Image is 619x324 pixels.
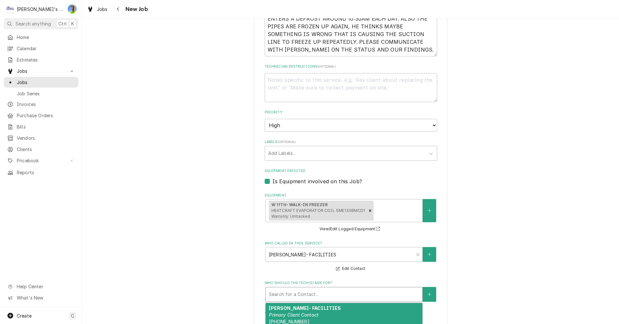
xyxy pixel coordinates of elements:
[71,312,74,319] span: C
[4,155,78,166] a: Go to Pricebook
[367,201,374,221] div: Remove [object Object]
[17,79,75,86] span: Jobs
[265,193,437,198] label: Equipment
[269,305,341,311] strong: [PERSON_NAME]- FACILITIES
[265,64,437,69] label: Technician Instructions
[4,99,78,110] a: Invoices
[265,139,437,145] label: Labels
[15,20,51,27] span: Search anything
[4,144,78,155] a: Clients
[17,146,75,153] span: Clients
[17,112,75,119] span: Purchase Orders
[272,177,362,185] label: Is Equipment involved on this Job?
[427,208,431,213] svg: Create New Equipment
[4,121,78,132] a: Bills
[113,4,123,14] button: Navigate back
[17,283,74,290] span: Help Center
[265,168,437,174] label: Equipment Expected
[265,241,437,246] label: Who called in this service?
[71,20,74,27] span: K
[17,90,75,97] span: Job Series
[265,139,437,160] div: Labels
[6,5,15,14] div: Clay's Refrigeration's Avatar
[4,54,78,65] a: Estimates
[4,281,78,292] a: Go to Help Center
[17,34,75,41] span: Home
[265,110,437,131] div: Priority
[335,265,366,273] button: Edit Contact
[278,140,296,144] span: ( optional )
[423,199,436,222] button: Create New Equipment
[17,6,64,13] div: [PERSON_NAME]'s Refrigeration
[423,247,436,262] button: Create New Contact
[17,45,75,52] span: Calendar
[269,312,319,318] em: Primary Client Contact
[4,66,78,76] a: Go to Jobs
[318,65,336,68] span: ( optional )
[265,281,437,301] div: Who should the tech(s) ask for?
[84,4,110,14] a: Jobs
[17,68,65,74] span: Jobs
[6,5,15,14] div: C
[4,88,78,99] a: Job Series
[427,292,431,297] svg: Create New Contact
[97,6,108,13] span: Jobs
[4,133,78,143] a: Vendors
[423,287,436,302] button: Create New Contact
[17,101,75,108] span: Invoices
[265,310,437,315] label: Attachments
[4,32,78,43] a: Home
[271,208,365,219] span: HEATCRAFT EVAPORATOR COIL SME130BMCD1 Warranty: Untracked
[265,110,437,115] label: Priority
[17,313,32,319] span: Create
[265,241,437,273] div: Who called in this service?
[427,252,431,257] svg: Create New Contact
[4,18,78,29] button: Search anythingCtrlK
[4,110,78,121] a: Purchase Orders
[17,169,75,176] span: Reports
[17,294,74,301] span: What's New
[17,135,75,141] span: Vendors
[58,20,67,27] span: Ctrl
[4,77,78,88] a: Jobs
[265,168,437,185] div: Equipment Expected
[17,157,65,164] span: Pricebook
[265,281,437,286] label: Who should the tech(s) ask for?
[265,193,437,233] div: Equipment
[4,167,78,178] a: Reports
[68,5,77,14] div: GA
[265,64,437,102] div: Technician Instructions
[271,202,328,207] strong: W 11TH- WALK-IN FREEZER
[68,5,77,14] div: Greg Austin's Avatar
[4,292,78,303] a: Go to What's New
[17,123,75,130] span: Bills
[123,5,148,14] span: New Job
[17,56,75,63] span: Estimates
[4,43,78,54] a: Calendar
[319,225,383,233] button: View/Edit Logged Equipment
